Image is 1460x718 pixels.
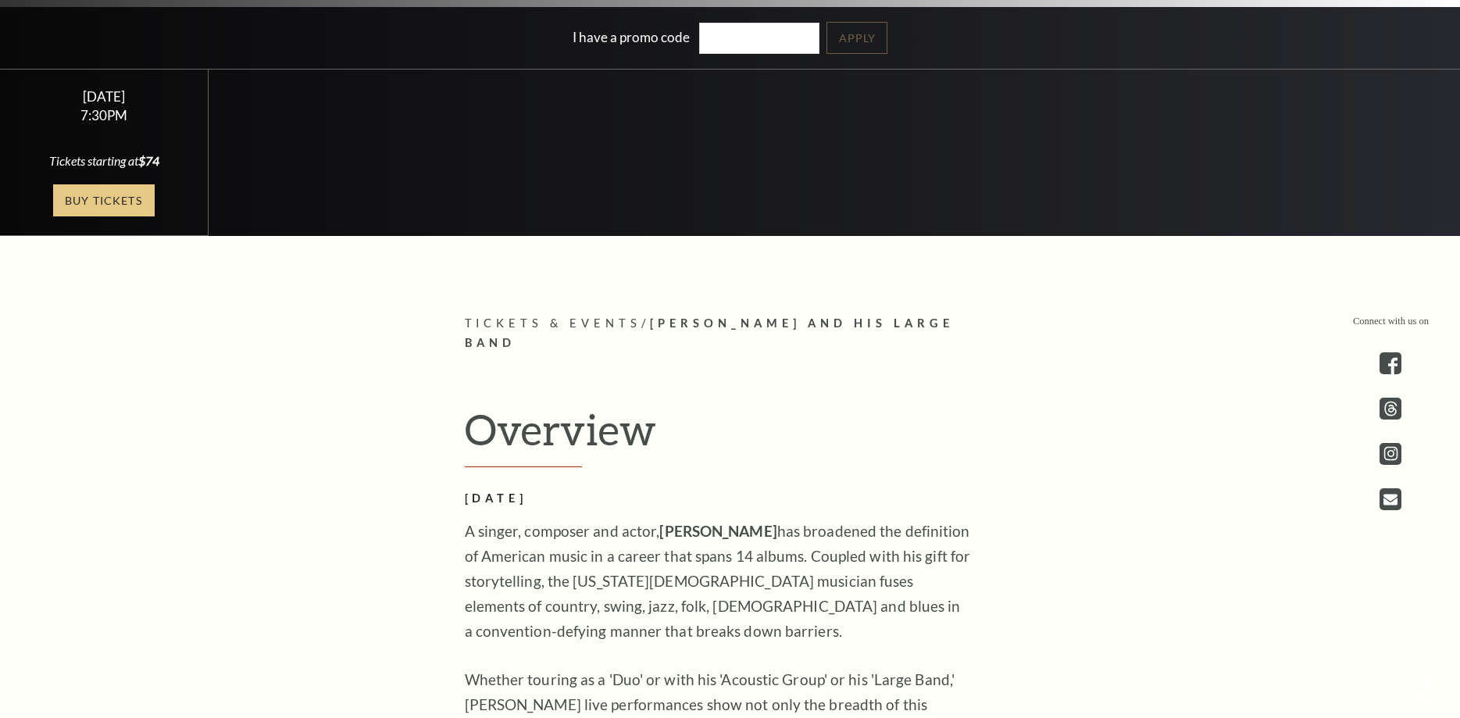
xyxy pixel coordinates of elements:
p: Connect with us on [1353,314,1429,329]
p: / [465,314,996,353]
strong: [PERSON_NAME] [659,522,776,540]
div: [DATE] [19,88,190,105]
span: Tickets & Events [465,316,642,330]
div: 7:30PM [19,109,190,122]
label: I have a promo code [573,28,690,45]
h2: [DATE] [465,489,973,509]
div: Tickets starting at [19,152,190,170]
p: A singer, composer and actor, has broadened the definition of American music in a career that spa... [465,519,973,644]
span: [PERSON_NAME] and his Large Band [465,316,955,349]
a: Buy Tickets [53,184,155,216]
span: $74 [138,153,159,168]
h2: Overview [465,404,996,468]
